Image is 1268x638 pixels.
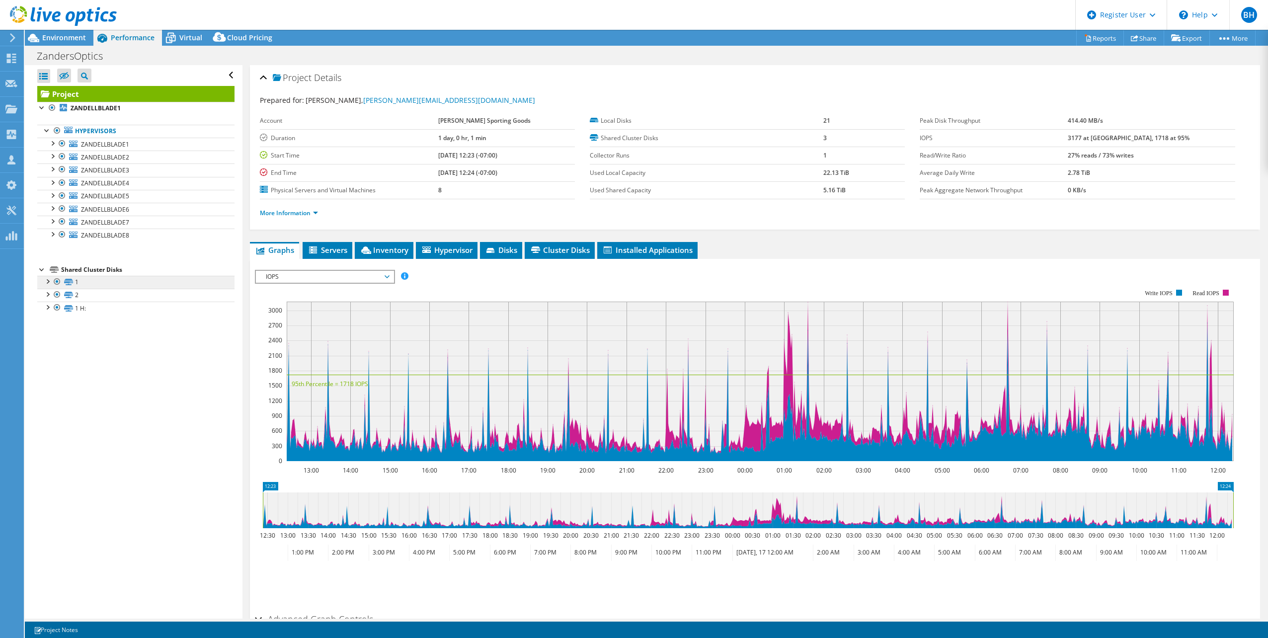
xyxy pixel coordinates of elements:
span: Environment [42,33,86,42]
a: [PERSON_NAME][EMAIL_ADDRESS][DOMAIN_NAME] [363,95,535,105]
text: 03:00 [846,531,861,540]
text: 16:00 [421,466,437,475]
text: 07:30 [1028,531,1043,540]
svg: \n [1179,10,1188,19]
text: 12:30 [259,531,275,540]
a: ZANDELLBLADE1 [37,102,235,115]
text: 02:30 [825,531,841,540]
b: [DATE] 12:23 (-07:00) [438,151,497,159]
b: 1 [823,151,827,159]
text: 21:00 [603,531,619,540]
text: 22:00 [658,466,673,475]
text: 07:00 [1013,466,1028,475]
text: 05:30 [947,531,962,540]
text: 04:00 [894,466,910,475]
span: ZANDELLBLADE2 [81,153,129,161]
b: [DATE] 12:24 (-07:00) [438,168,497,177]
text: 11:00 [1169,531,1184,540]
a: ZANDELLBLADE5 [37,190,235,203]
b: ZANDELLBLADE1 [71,104,121,112]
text: 08:30 [1068,531,1083,540]
h1: ZandersOptics [32,51,118,62]
label: Average Daily Write [920,168,1068,178]
text: 19:00 [540,466,555,475]
b: 0 KB/s [1068,186,1086,194]
text: 0 [279,457,282,465]
text: 02:00 [805,531,820,540]
text: Read IOPS [1192,290,1219,297]
text: 300 [272,442,282,450]
b: 3 [823,134,827,142]
text: 2100 [268,351,282,360]
text: 17:00 [441,531,457,540]
b: 414.40 MB/s [1068,116,1103,125]
text: 23:00 [698,466,713,475]
text: 18:00 [482,531,497,540]
b: 21 [823,116,830,125]
text: 15:00 [361,531,376,540]
a: ZANDELLBLADE4 [37,177,235,190]
span: ZANDELLBLADE8 [81,231,129,239]
a: 2 [37,289,235,302]
text: 04:00 [886,531,901,540]
text: 02:00 [816,466,831,475]
a: ZANDELLBLADE7 [37,216,235,229]
text: 00:30 [744,531,760,540]
text: 21:00 [619,466,634,475]
label: IOPS [920,133,1068,143]
a: Reports [1076,30,1124,46]
text: 11:00 [1171,466,1186,475]
text: 10:00 [1131,466,1147,475]
text: 600 [272,426,282,435]
label: Peak Disk Throughput [920,116,1068,126]
text: 04:30 [906,531,922,540]
a: More [1209,30,1256,46]
label: Used Local Capacity [590,168,823,178]
text: 06:00 [973,466,989,475]
text: 05:00 [926,531,942,540]
text: 14:00 [342,466,358,475]
text: 00:00 [724,531,740,540]
text: 900 [272,411,282,420]
label: Local Disks [590,116,823,126]
span: Cloud Pricing [227,33,272,42]
a: ZANDELLBLADE6 [37,203,235,216]
b: [PERSON_NAME] Sporting Goods [438,116,531,125]
span: ZANDELLBLADE6 [81,205,129,214]
text: 12:00 [1209,531,1224,540]
a: ZANDELLBLADE1 [37,138,235,151]
text: 11:30 [1189,531,1204,540]
a: ZANDELLBLADE8 [37,229,235,241]
span: ZANDELLBLADE4 [81,179,129,187]
text: 15:00 [382,466,397,475]
text: 03:30 [866,531,881,540]
span: Project [273,73,312,83]
span: ZANDELLBLADE7 [81,218,129,227]
a: Export [1164,30,1210,46]
text: 12:00 [1210,466,1225,475]
text: 03:00 [855,466,871,475]
label: End Time [260,168,438,178]
text: 1500 [268,381,282,390]
label: Prepared for: [260,95,304,105]
text: 16:30 [421,531,437,540]
span: [PERSON_NAME], [306,95,535,105]
a: Hypervisors [37,125,235,138]
text: 2400 [268,336,282,344]
label: Physical Servers and Virtual Machines [260,185,438,195]
label: Used Shared Capacity [590,185,823,195]
text: 06:00 [967,531,982,540]
text: 14:00 [320,531,335,540]
span: ZANDELLBLADE3 [81,166,129,174]
span: ZANDELLBLADE1 [81,140,129,149]
h2: Advanced Graph Controls [255,609,373,629]
span: Hypervisor [421,245,473,255]
a: ZANDELLBLADE2 [37,151,235,163]
text: 07:00 [1007,531,1023,540]
b: 22.13 TiB [823,168,849,177]
text: 05:00 [934,466,950,475]
text: 19:30 [543,531,558,540]
span: Virtual [179,33,202,42]
text: 23:00 [684,531,699,540]
text: 95th Percentile = 1718 IOPS [292,380,368,388]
